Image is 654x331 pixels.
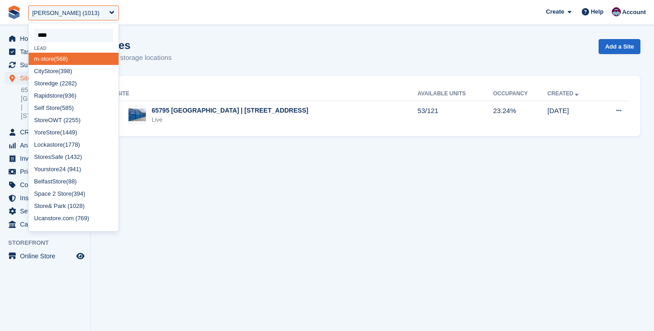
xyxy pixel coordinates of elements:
div: Yours 24 (941) [29,163,119,175]
span: Sites [20,72,74,84]
img: stora-icon-8386f47178a22dfd0bd8f6a31ec36ba5ce8667c1dd55bd0f319d3a0aa187defe.svg [7,5,21,19]
span: tore [53,141,63,148]
span: tore [52,92,62,99]
div: S & Park (1028) [29,200,119,212]
span: Insurance [20,192,74,204]
span: tore [38,203,48,209]
span: tore [38,117,48,124]
div: S OWT (2255) [29,114,119,126]
div: [PERSON_NAME] (1013) [32,9,99,18]
span: Create [546,7,564,16]
div: Lead [29,46,119,51]
span: CRM [20,126,74,138]
a: menu [5,165,86,178]
span: tore [61,190,71,197]
span: Invoices [20,152,74,165]
span: Settings [20,205,74,217]
a: Preview store [75,251,86,262]
span: tore [51,215,61,222]
div: Just S It (2312) [29,224,119,237]
a: menu [5,178,86,191]
div: Live [152,115,308,124]
span: tore [38,153,48,160]
a: menu [5,139,86,152]
div: Lockas (1778) [29,138,119,151]
div: S sSafe (1432) [29,151,119,163]
a: 65795 [GEOGRAPHIC_DATA] | [STREET_ADDRESS] [21,86,86,120]
p: Your storage locations [104,53,172,63]
div: CityS (398) [29,65,119,77]
th: Available Units [417,87,493,101]
span: Subscriptions [20,59,74,71]
a: menu [5,192,86,204]
span: Account [622,8,646,17]
span: tore [50,227,60,234]
a: menu [5,205,86,217]
div: BelfastS (88) [29,175,119,188]
div: Rapids (936) [29,89,119,102]
span: tore [56,178,66,185]
th: Occupancy [493,87,548,101]
div: S dge (2282) [29,77,119,89]
a: menu [5,126,86,138]
span: Storefront [8,238,90,247]
span: tore [50,104,60,111]
a: Add a Site [599,39,640,54]
div: YoreS (1449) [29,126,119,138]
span: Capital [20,218,74,231]
td: 23.24% [493,101,548,129]
span: Help [591,7,604,16]
div: Self S (585) [29,102,119,114]
a: menu [5,59,86,71]
span: Coupons [20,178,74,191]
h1: Sites [104,39,172,51]
span: tore [49,166,59,173]
span: tore [38,80,48,87]
div: m-s (568) [29,53,119,65]
span: Home [20,32,74,45]
span: Analytics [20,139,74,152]
a: menu [5,32,86,45]
th: Site [115,87,417,101]
a: Created [547,90,580,97]
a: menu [5,72,86,84]
span: tore [48,68,58,74]
a: menu [5,45,86,58]
td: 53/121 [417,101,493,129]
td: [DATE] [547,101,599,129]
div: Ucans .com (769) [29,212,119,224]
span: tore [50,129,60,136]
a: menu [5,152,86,165]
span: Pricing [20,165,74,178]
div: 65795 [GEOGRAPHIC_DATA] | [STREET_ADDRESS] [152,106,308,115]
img: Brian Young [612,7,621,16]
span: Tasks [20,45,74,58]
span: Online Store [20,250,74,262]
span: tore [44,55,54,62]
a: menu [5,250,86,262]
div: Space 2 S (394) [29,188,119,200]
img: Image of 65795 Hattersheim | Am Eisernen Steg 16 site [129,109,146,122]
a: menu [5,218,86,231]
